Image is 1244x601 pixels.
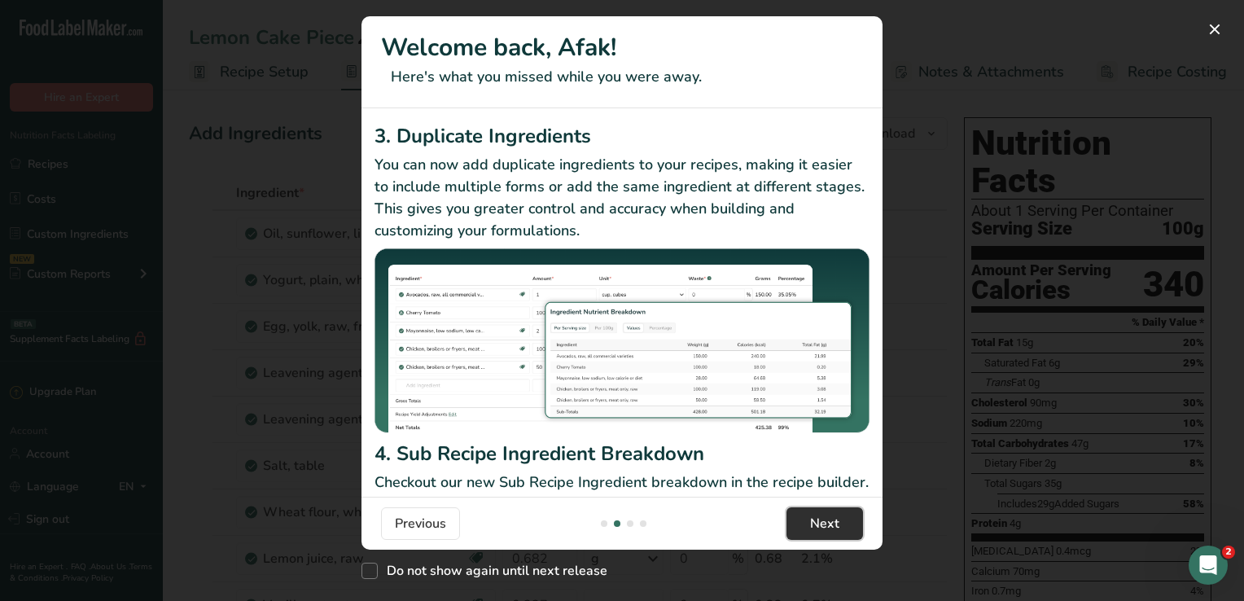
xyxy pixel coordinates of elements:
[375,439,869,468] h2: 4. Sub Recipe Ingredient Breakdown
[381,29,863,66] h1: Welcome back, Afak!
[381,66,863,88] p: Here's what you missed while you were away.
[1222,546,1235,559] span: 2
[375,154,869,242] p: You can now add duplicate ingredients to your recipes, making it easier to include multiple forms...
[1189,546,1228,585] iframe: Intercom live chat
[810,514,839,533] span: Next
[395,514,446,533] span: Previous
[375,121,869,151] h2: 3. Duplicate Ingredients
[378,563,607,579] span: Do not show again until next release
[375,472,869,537] p: Checkout our new Sub Recipe Ingredient breakdown in the recipe builder. You can now see your Reci...
[786,507,863,540] button: Next
[381,507,460,540] button: Previous
[375,248,869,433] img: Duplicate Ingredients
